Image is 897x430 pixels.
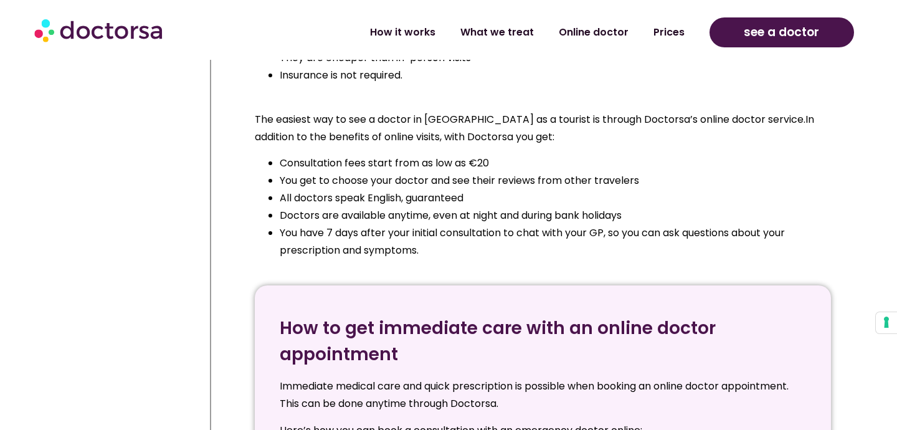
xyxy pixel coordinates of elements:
a: What we treat [448,18,546,47]
a: Prices [641,18,697,47]
a: Online doctor [546,18,641,47]
button: Your consent preferences for tracking technologies [876,312,897,333]
p: Immediate medical care and quick prescription is possible when booking an online doctor appointme... [280,378,805,413]
span: see a doctor [744,22,819,42]
a: How it works [358,18,448,47]
span: You get to choose your doctor and see their reviews from other travelers [280,173,639,188]
span: The easiest way to see a doctor in [GEOGRAPHIC_DATA] as a tourist is through Doctorsa’s online do... [255,112,805,127]
nav: Menu [237,18,696,47]
a: see a doctor [710,17,854,47]
h3: How to get immediate care with an online doctor appointment [280,315,805,368]
p: In addition to the benefits of online visits, with Doctorsa you get: [255,111,830,146]
span: All doctors speak English, guaranteed [280,191,463,205]
li: Doctors are available anytime, even at night and during bank holidays [280,207,830,224]
span: Consultation fees start from as low as €20 [280,156,489,170]
li: Insurance is not required. [280,67,830,84]
span: You have 7 days after your initial consultation to chat with your GP, so you can ask questions ab... [280,226,785,257]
